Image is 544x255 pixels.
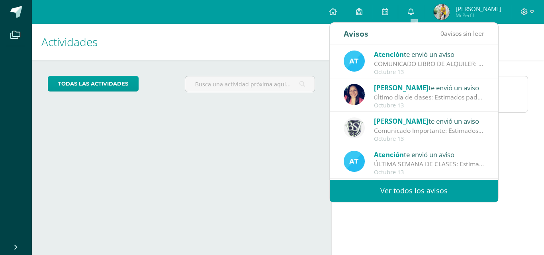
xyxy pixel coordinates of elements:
[374,150,404,159] span: Atención
[374,50,404,59] span: Atención
[374,116,485,126] div: te envió un aviso
[374,82,485,93] div: te envió un aviso
[456,5,501,13] span: [PERSON_NAME]
[440,29,484,38] span: avisos sin leer
[344,84,365,105] img: 7118ac30b0313437625b59fc2ffd5a9e.png
[48,76,139,91] a: todas las Actividades
[344,117,365,138] img: 9b923b7a5257eca232f958b02ed92d0f.png
[434,4,450,20] img: 626ebba35eea5d832b3e6fc8bbe675af.png
[374,160,485,169] div: ÚLTIMA SEMANA DE CLASES: Estimados padres de familia, Deseamos una semana llena de bendiciones. C...
[374,149,485,160] div: te envió un aviso
[440,29,444,38] span: 0
[374,169,485,176] div: Octubre 13
[41,24,322,60] h1: Actividades
[344,51,365,72] img: 9fc725f787f6a993fc92a288b7a8b70c.png
[374,59,485,68] div: COMUNICADO LIBRO DE ALQUILER: Estimados padres de familia, Les compartimos información importante...
[456,12,501,19] span: Mi Perfil
[374,69,485,76] div: Octubre 13
[344,23,368,45] div: Avisos
[374,136,485,142] div: Octubre 13
[374,83,429,92] span: [PERSON_NAME]
[185,76,315,92] input: Busca una actividad próxima aquí...
[374,49,485,59] div: te envió un aviso
[374,126,485,135] div: Comunicado Importante: Estimados padres de familia, revisar imagen adjunta.
[374,117,429,126] span: [PERSON_NAME]
[374,93,485,102] div: ültimo día de clases: Estimados padres de familia, compartirmos este recordatorio con la informac...
[344,151,365,172] img: 9fc725f787f6a993fc92a288b7a8b70c.png
[330,180,498,202] a: Ver todos los avisos
[374,102,485,109] div: Octubre 13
